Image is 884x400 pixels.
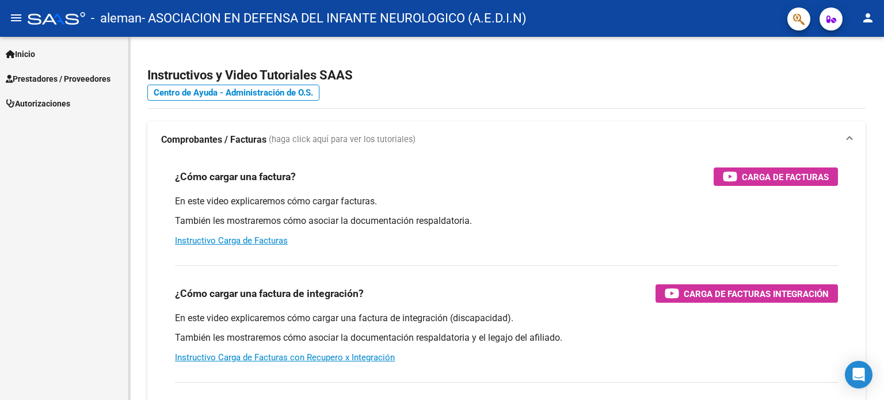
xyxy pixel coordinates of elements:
[714,167,838,186] button: Carga de Facturas
[175,352,395,363] a: Instructivo Carga de Facturas con Recupero x Integración
[175,195,838,208] p: En este video explicaremos cómo cargar facturas.
[175,312,838,325] p: En este video explicaremos cómo cargar una factura de integración (discapacidad).
[175,215,838,227] p: También les mostraremos cómo asociar la documentación respaldatoria.
[656,284,838,303] button: Carga de Facturas Integración
[142,6,527,31] span: - ASOCIACION EN DEFENSA DEL INFANTE NEUROLOGICO (A.E.D.I.N)
[861,11,875,25] mat-icon: person
[147,121,866,158] mat-expansion-panel-header: Comprobantes / Facturas (haga click aquí para ver los tutoriales)
[6,97,70,110] span: Autorizaciones
[147,85,319,101] a: Centro de Ayuda - Administración de O.S.
[9,11,23,25] mat-icon: menu
[6,48,35,60] span: Inicio
[147,64,866,86] h2: Instructivos y Video Tutoriales SAAS
[742,170,829,184] span: Carga de Facturas
[845,361,872,388] div: Open Intercom Messenger
[91,6,142,31] span: - aleman
[175,235,288,246] a: Instructivo Carga de Facturas
[175,285,364,302] h3: ¿Cómo cargar una factura de integración?
[161,134,266,146] strong: Comprobantes / Facturas
[684,287,829,301] span: Carga de Facturas Integración
[175,169,296,185] h3: ¿Cómo cargar una factura?
[175,332,838,344] p: También les mostraremos cómo asociar la documentación respaldatoria y el legajo del afiliado.
[6,73,110,85] span: Prestadores / Proveedores
[269,134,416,146] span: (haga click aquí para ver los tutoriales)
